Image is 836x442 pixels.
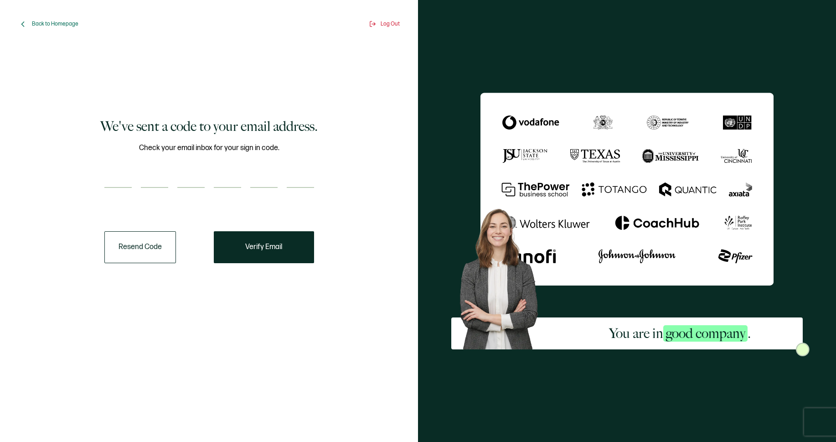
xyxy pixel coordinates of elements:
span: Log Out [381,21,400,27]
span: Verify Email [245,244,282,251]
button: Verify Email [214,231,314,263]
img: Sertifier Signup - You are in <span class="strong-h">good company</span>. Hero [451,202,557,350]
h1: We've sent a code to your email address. [100,117,318,135]
h2: You are in . [609,324,751,343]
span: good company [663,325,748,342]
img: Sertifier We've sent a code to your email address. [480,93,774,286]
span: Back to Homepage [32,21,78,27]
span: Check your email inbox for your sign in code. [139,142,279,154]
img: Sertifier Signup [796,343,810,356]
button: Resend Code [104,231,176,263]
